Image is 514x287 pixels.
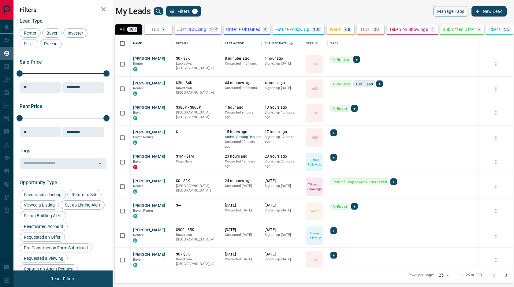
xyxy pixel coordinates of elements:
[491,84,501,93] button: more
[265,61,300,66] p: Signed up [DATE]
[443,27,475,32] p: Submitted Offer
[22,31,39,35] span: Renter
[311,135,318,140] p: HOT
[378,81,381,87] span: +
[133,238,137,243] div: condos.ca
[133,116,137,120] div: condos.ca
[176,252,219,257] p: $0 - $3K
[265,135,300,144] p: Signed up 17 hours ago
[265,80,300,86] p: 4 hours ago
[226,27,260,32] p: Criteria Obtained
[313,27,321,32] p: 108
[265,184,300,188] p: Signed up [DATE]
[345,27,350,32] p: 68
[491,60,501,69] button: more
[333,228,335,234] span: +
[307,158,322,167] p: Future Follow Up
[311,111,318,115] p: HOT
[133,203,165,209] button: [PERSON_NAME]
[20,28,41,38] div: Renter
[133,140,137,145] div: condos.ca
[393,179,395,185] span: +
[133,67,137,71] div: condos.ca
[133,111,142,115] span: Buyer
[265,233,300,237] p: Signed up [DATE]
[44,31,60,35] span: Buyer
[42,41,60,46] span: Precon
[225,35,244,52] div: Last Active
[210,27,218,32] p: 114
[225,208,259,213] p: Contacted [DATE]
[491,133,501,142] button: more
[333,154,335,160] span: +
[225,56,259,61] p: 8 minutes ago
[311,62,318,66] p: HOT
[491,182,501,191] button: more
[176,257,219,266] p: West End, Toronto
[22,224,65,229] span: Reactivated Account
[307,231,322,240] p: Future Follow Up
[20,180,57,185] span: Opportunity Type
[265,227,300,233] p: [DATE]
[330,227,337,234] div: +
[333,179,387,185] span: Rental Paperwork Provided
[163,27,164,32] p: -
[133,56,165,62] button: [PERSON_NAME]
[133,184,143,188] span: Renter
[133,178,165,184] button: [PERSON_NAME]
[47,274,79,284] button: Reset Filters
[225,159,259,169] p: Contacted 19 hours ago
[225,227,259,233] p: [DATE]
[20,200,59,210] div: Viewed a Listing
[330,154,337,161] div: +
[40,39,62,48] div: Precon
[330,27,342,32] p: Warm
[491,255,501,265] button: more
[133,227,165,233] button: [PERSON_NAME]
[351,105,358,112] div: +
[133,189,137,194] div: condos.ca
[22,256,65,261] span: Requested a Viewing
[69,192,99,197] span: Return to Site
[20,18,43,24] span: Lead Type
[176,178,219,184] p: $0 - $2K
[327,35,479,52] div: Tags
[265,208,300,213] p: Signed up [DATE]
[22,192,64,197] span: Favourited a Listing
[128,27,136,32] p: 399
[20,233,65,242] div: Requested an Offer
[311,86,318,91] p: HOT
[20,222,68,231] div: Reactivated Account
[176,233,219,242] p: West End, East End, Midtown | Central, Toronto
[96,159,104,168] button: Open
[176,86,219,95] p: West End, Toronto
[20,190,66,199] div: Favourited a Listing
[151,27,159,32] p: TBD
[130,35,173,52] div: Name
[133,263,137,267] div: condos.ca
[225,252,259,257] p: [DATE]
[471,6,507,17] button: New Lead
[173,35,222,52] div: Details
[193,9,197,13] span: 1
[333,56,350,62] span: A-Renter
[20,264,78,274] div: Contact an Agent Request
[356,56,358,62] span: +
[225,129,259,135] p: 15 hours ago
[353,105,356,111] span: +
[176,35,188,52] div: Details
[265,35,287,52] div: Claimed Date
[265,159,300,169] p: Signed up 23 hours ago
[133,80,165,86] button: [PERSON_NAME]
[176,159,219,164] p: Coquitlam
[120,27,125,32] p: All
[63,28,88,38] div: Investor
[374,27,379,32] p: 30
[20,254,68,263] div: Requested a Viewing
[133,258,142,262] span: Buyer
[20,103,42,109] span: Rent Price
[333,252,335,258] span: +
[225,86,259,91] p: Contacted in 3 hours
[176,105,219,110] p: $385K - $800K
[287,39,296,48] button: Sort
